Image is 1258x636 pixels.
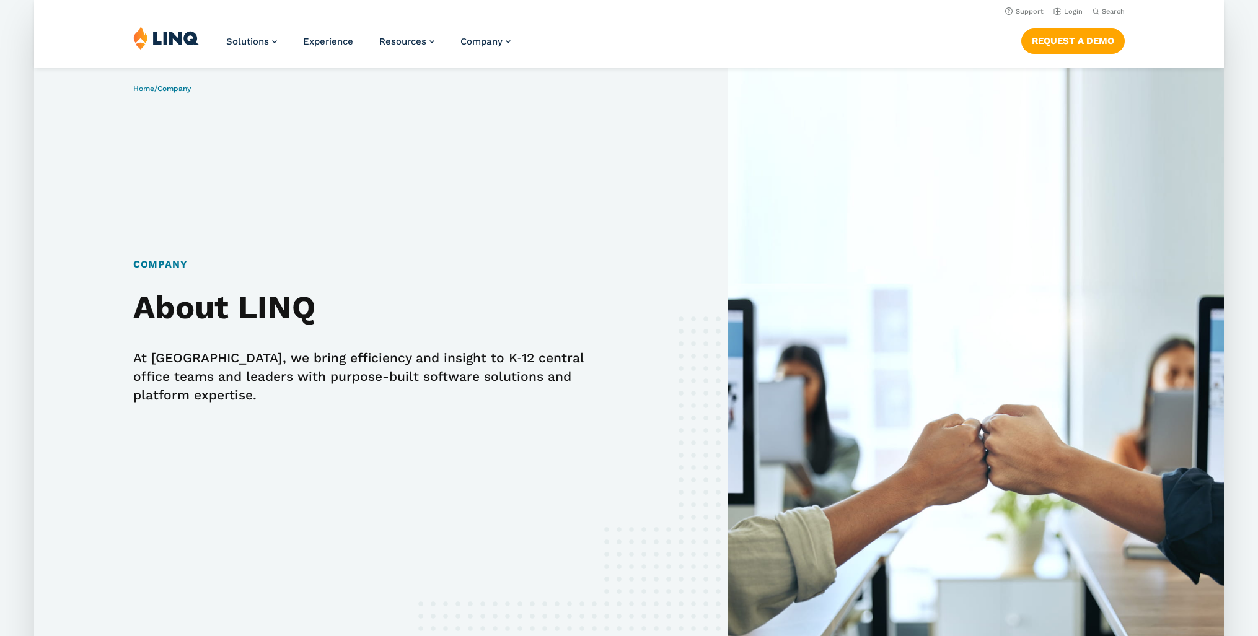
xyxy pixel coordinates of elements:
a: Support [1005,7,1044,15]
nav: Button Navigation [1021,26,1125,53]
p: At [GEOGRAPHIC_DATA], we bring efficiency and insight to K‑12 central office teams and leaders wi... [133,349,602,404]
a: Login [1053,7,1083,15]
a: Home [133,84,154,93]
a: Experience [303,36,353,47]
nav: Primary Navigation [226,26,511,67]
span: Solutions [226,36,269,47]
img: LINQ | K‑12 Software [133,26,199,50]
h2: About LINQ [133,289,602,326]
a: Resources [379,36,434,47]
span: Company [157,84,191,93]
a: Solutions [226,36,277,47]
button: Open Search Bar [1093,7,1125,16]
a: Company [460,36,511,47]
span: Search [1102,7,1125,15]
nav: Utility Navigation [34,4,1224,17]
span: Company [460,36,503,47]
h1: Company [133,257,602,272]
span: Resources [379,36,426,47]
a: Request a Demo [1021,28,1125,53]
span: / [133,84,191,93]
